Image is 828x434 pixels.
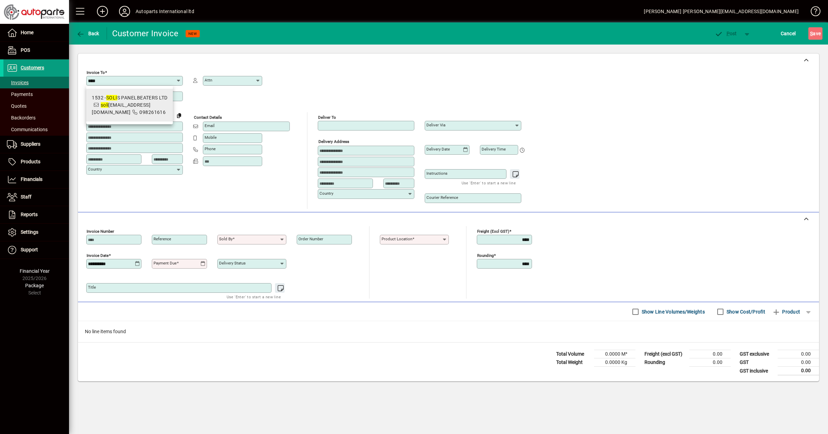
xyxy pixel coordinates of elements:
div: Customer Invoice [112,28,179,39]
td: Rounding [641,358,689,367]
div: 1532 - S PANELBEATERS LTD [92,94,167,102]
mat-label: Deliver To [318,115,336,120]
a: Financials [3,171,69,188]
td: 0.00 [778,367,819,375]
mat-label: Delivery status [219,261,246,266]
span: Back [76,31,99,36]
mat-label: Country [88,167,102,172]
mat-label: Title [88,285,96,290]
mat-label: Delivery time [482,147,506,152]
td: 0.00 [689,358,731,367]
span: Products [21,159,40,164]
mat-label: Order number [298,237,323,241]
span: Product [772,306,800,317]
span: Financials [21,176,42,182]
mat-label: Reference [154,237,171,241]
span: Cancel [781,28,796,39]
mat-label: Delivery date [426,147,450,152]
mat-hint: Use 'Enter' to start a new line [227,293,281,301]
button: Copy to Delivery address [174,110,185,121]
mat-label: Payment due [154,261,177,266]
a: Backorders [3,112,69,124]
span: Payments [7,91,33,97]
a: Knowledge Base [806,1,819,24]
button: Back [75,27,101,40]
span: POS [21,47,30,53]
a: Settings [3,224,69,241]
div: No line items found [78,321,819,342]
mat-label: Freight (excl GST) [477,229,509,234]
div: Autoparts International ltd [136,6,194,17]
mat-label: Invoice To [87,70,105,75]
a: Staff [3,189,69,206]
mat-label: Deliver via [426,123,445,127]
span: Communications [7,127,48,132]
a: Home [3,24,69,41]
td: 0.00 [689,350,731,358]
button: Product [769,306,804,318]
a: Reports [3,206,69,223]
mat-label: Rounding [477,253,494,258]
mat-label: Phone [205,146,216,151]
span: Reports [21,212,38,217]
mat-label: Country [319,191,333,196]
td: 0.0000 M³ [594,350,635,358]
label: Show Line Volumes/Weights [640,308,705,315]
div: [PERSON_NAME] [PERSON_NAME][EMAIL_ADDRESS][DOMAIN_NAME] [644,6,799,17]
span: Backorders [7,115,36,120]
a: Communications [3,124,69,135]
mat-label: Instructions [426,171,447,176]
mat-hint: Use 'Enter' to start a new line [462,179,516,187]
a: Suppliers [3,136,69,153]
span: 098261616 [139,109,166,115]
span: ost [714,31,737,36]
span: Staff [21,194,31,200]
mat-label: Attn [205,78,212,83]
td: Freight (excl GST) [641,350,689,358]
span: P [727,31,730,36]
mat-option: 1532 - SOLIS PANELBEATERS LTD [86,89,173,122]
mat-label: Invoice number [87,229,114,234]
td: Total Weight [553,358,594,367]
span: [EMAIL_ADDRESS][DOMAIN_NAME] [92,102,150,115]
span: Quotes [7,103,27,109]
span: Home [21,30,33,35]
td: GST inclusive [736,367,778,375]
mat-label: Email [205,123,215,128]
button: Add [91,5,114,18]
mat-label: Invoice date [87,253,109,258]
td: Total Volume [553,350,594,358]
span: Customers [21,65,44,70]
span: ave [810,28,821,39]
a: Support [3,241,69,259]
label: Show Cost/Profit [725,308,765,315]
em: SOLI [106,95,117,100]
span: NEW [188,31,197,36]
button: Profile [114,5,136,18]
span: S [810,31,813,36]
span: Financial Year [20,268,50,274]
td: GST exclusive [736,350,778,358]
td: 0.00 [778,358,819,367]
mat-label: Mobile [205,135,217,140]
span: Package [25,283,44,288]
mat-label: Courier Reference [426,195,458,200]
em: soli [101,102,109,108]
mat-label: Sold by [219,237,233,241]
app-page-header-button: Back [69,27,107,40]
td: GST [736,358,778,367]
td: 0.00 [778,350,819,358]
a: Quotes [3,100,69,112]
span: Support [21,247,38,252]
a: Payments [3,88,69,100]
span: Settings [21,229,38,235]
td: 0.0000 Kg [594,358,635,367]
button: Save [808,27,822,40]
a: POS [3,42,69,59]
button: Cancel [779,27,798,40]
span: Suppliers [21,141,40,147]
a: Products [3,153,69,171]
mat-label: Product location [382,237,412,241]
a: Invoices [3,77,69,88]
span: Invoices [7,80,29,85]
